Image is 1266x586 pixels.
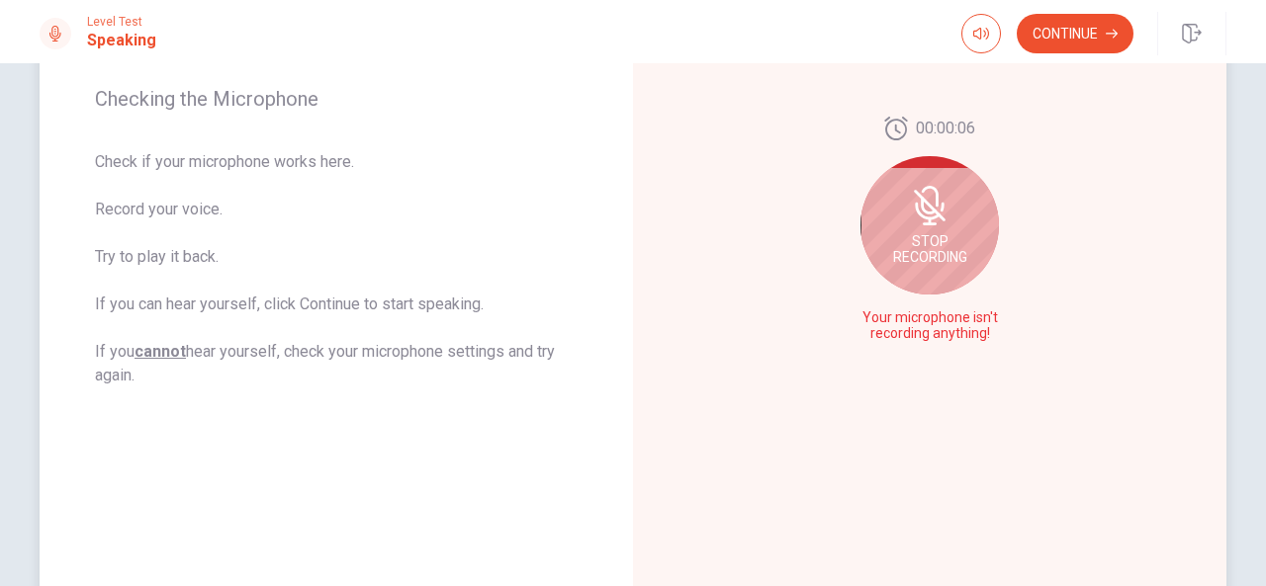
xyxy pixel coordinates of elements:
span: Your microphone isn't recording anything! [858,310,1002,342]
h1: Speaking [87,29,156,52]
div: Stop Recording [860,156,999,294]
span: Level Test [87,15,156,29]
button: Continue [1017,14,1133,53]
span: Stop Recording [893,233,967,265]
span: 00:00:06 [916,117,975,140]
span: Checking the Microphone [95,87,578,111]
u: cannot [135,342,186,361]
span: Check if your microphone works here. Record your voice. Try to play it back. If you can hear your... [95,150,578,387]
